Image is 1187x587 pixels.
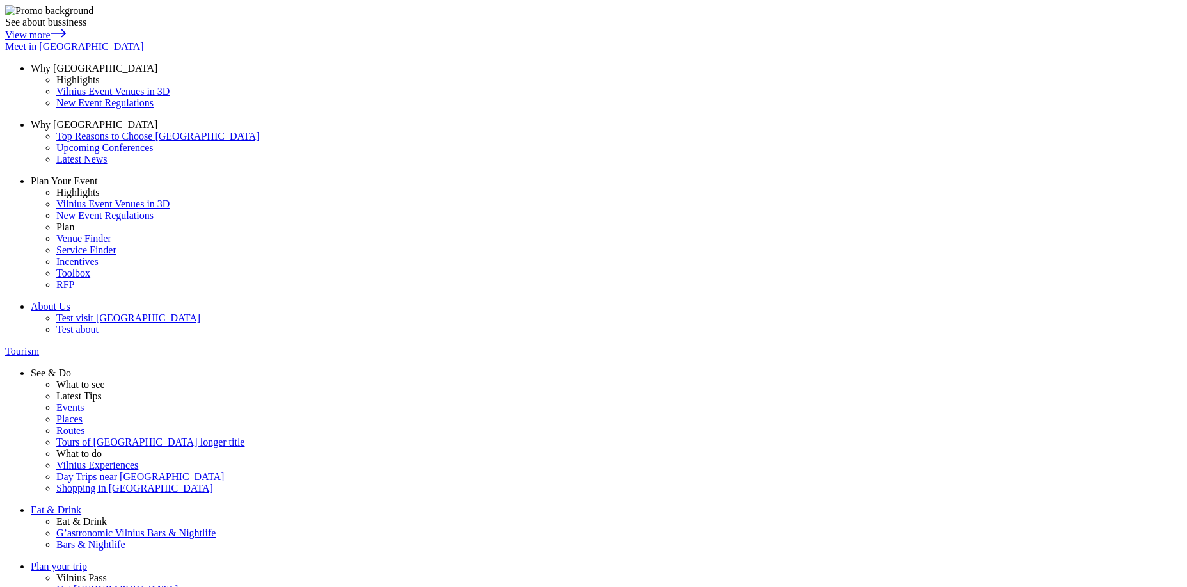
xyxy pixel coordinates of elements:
span: Vilnius Event Venues in 3D [56,86,170,97]
a: Day Trips near [GEOGRAPHIC_DATA] [56,471,1182,483]
span: Why [GEOGRAPHIC_DATA] [31,63,157,74]
span: New Event Regulations [56,210,154,221]
a: Bars & Nightlife [56,539,1182,551]
a: Top Reasons to Choose [GEOGRAPHIC_DATA] [56,131,1182,142]
div: See about bussiness [5,17,1182,28]
span: About Us [31,301,70,312]
span: Eat & Drink [56,516,107,527]
a: Incentives [56,256,1182,268]
span: Day Trips near [GEOGRAPHIC_DATA] [56,471,224,482]
span: Tours of [GEOGRAPHIC_DATA] longer title [56,437,244,447]
span: Places [56,414,83,424]
a: Service Finder [56,245,1182,256]
span: Venue Finder [56,233,111,244]
a: Eat & Drink [31,504,1182,516]
span: Vilnius Experiences [56,460,138,470]
span: What to do [56,448,102,459]
a: Venue Finder [56,233,1182,245]
span: View more [5,29,51,40]
a: Upcoming Conferences [56,142,1182,154]
span: Events [56,402,84,413]
span: Highlights [56,187,100,198]
span: Why [GEOGRAPHIC_DATA] [31,119,157,130]
span: Plan your trip [31,561,87,572]
a: Test about [56,324,1182,335]
a: Vilnius Event Venues in 3D [56,198,1182,210]
a: Meet in [GEOGRAPHIC_DATA] [5,41,1182,52]
span: Incentives [56,256,99,267]
span: Eat & Drink [31,504,81,515]
a: Test visit [GEOGRAPHIC_DATA] [56,312,1182,324]
a: New Event Regulations [56,210,1182,221]
a: Routes [56,425,1182,437]
span: Latest Tips [56,390,102,401]
a: RFP [56,279,1182,291]
a: Shopping in [GEOGRAPHIC_DATA] [56,483,1182,494]
span: Bars & Nightlife [56,539,125,550]
a: G’astronomic Vilnius Bars & Nightlife [56,527,1182,539]
a: Plan your trip [31,561,1182,572]
a: About Us [31,301,1182,312]
span: Service Finder [56,245,116,255]
span: Vilnius Event Venues in 3D [56,198,170,209]
a: Tourism [5,346,1182,357]
span: G’astronomic Vilnius Bars & Nightlife [56,527,216,538]
span: Meet in [GEOGRAPHIC_DATA] [5,41,143,52]
a: Toolbox [56,268,1182,279]
a: Tours of [GEOGRAPHIC_DATA] longer title [56,437,1182,448]
span: Highlights [56,74,100,85]
span: RFP [56,279,74,290]
span: See & Do [31,367,71,378]
span: What to see [56,379,105,390]
span: Shopping in [GEOGRAPHIC_DATA] [56,483,213,494]
a: View more [5,29,66,40]
span: New Event Regulations [56,97,154,108]
span: Tourism [5,346,39,357]
a: Vilnius Event Venues in 3D [56,86,1182,97]
span: Toolbox [56,268,90,278]
a: Events [56,402,1182,414]
span: Plan Your Event [31,175,97,186]
span: Vilnius Pass [56,572,107,583]
a: New Event Regulations [56,97,1182,109]
span: Plan [56,221,74,232]
a: Vilnius Experiences [56,460,1182,471]
a: Places [56,414,1182,425]
span: Routes [56,425,84,436]
a: Latest News [56,154,1182,165]
img: Promo background [5,5,93,17]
